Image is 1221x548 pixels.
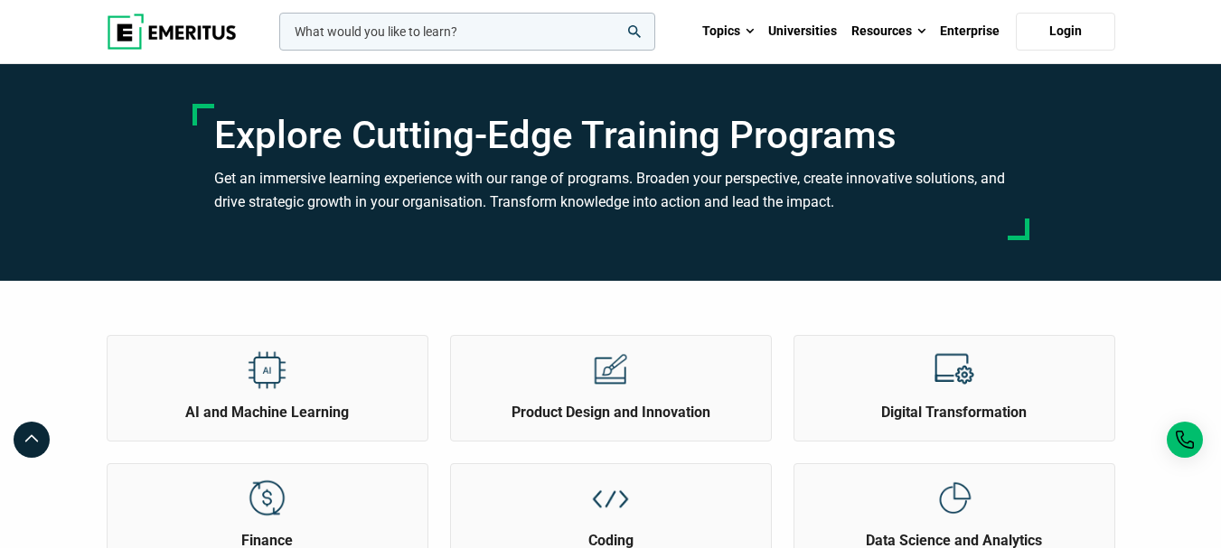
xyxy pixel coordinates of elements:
img: Explore Topics [247,349,287,390]
a: Explore Topics AI and Machine Learning [108,336,427,423]
h2: Product Design and Innovation [456,403,766,423]
img: Explore Topics [247,478,287,518]
img: Explore Topics [934,478,974,518]
input: woocommerce-product-search-field-0 [279,13,655,51]
h1: Explore Cutting-Edge Training Programs [214,113,1008,158]
h3: Get an immersive learning experience with our range of programs. Broaden your perspective, create... [214,167,1008,213]
img: Explore Topics [590,349,631,390]
a: Explore Topics Product Design and Innovation [451,336,771,423]
a: Explore Topics Digital Transformation [794,336,1114,423]
img: Explore Topics [590,478,631,518]
h2: Digital Transformation [799,403,1110,423]
img: Explore Topics [934,349,974,390]
h2: AI and Machine Learning [112,403,423,423]
a: Login [1016,13,1115,51]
